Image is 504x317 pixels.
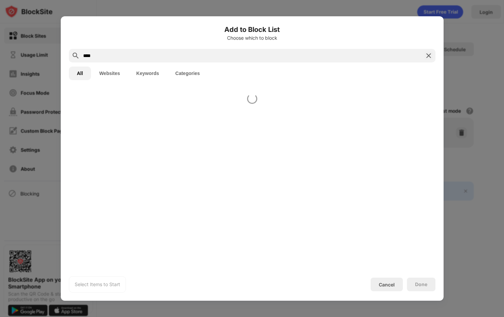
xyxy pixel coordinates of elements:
button: Keywords [128,67,167,80]
img: search.svg [72,52,80,60]
button: Websites [91,67,128,80]
div: Select Items to Start [75,281,120,288]
button: Categories [167,67,208,80]
div: Cancel [379,282,395,287]
div: Choose which to block [69,35,435,41]
h6: Add to Block List [69,24,435,35]
button: All [69,67,91,80]
img: search-close [425,52,433,60]
div: Done [415,282,427,287]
